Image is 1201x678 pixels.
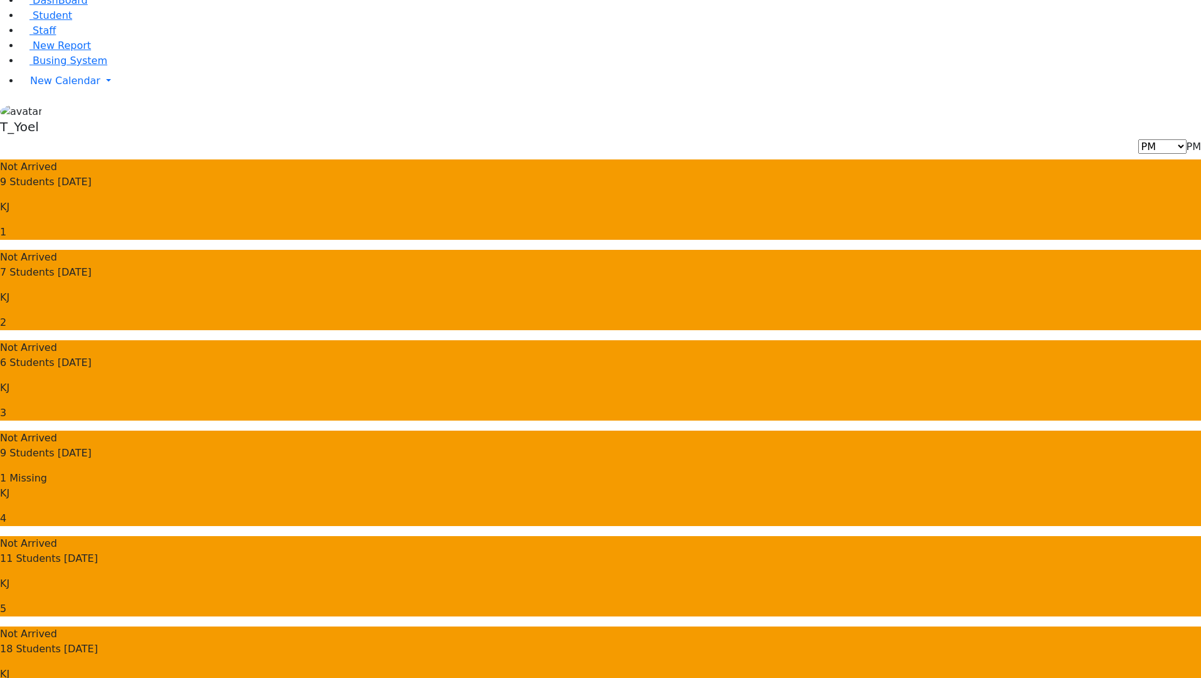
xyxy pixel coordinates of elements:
[20,68,1201,94] a: New Calendar
[20,40,91,51] a: New Report
[33,55,107,67] span: Busing System
[33,9,72,21] span: Student
[33,40,91,51] span: New Report
[20,55,107,67] a: Busing System
[30,75,100,87] span: New Calendar
[33,24,56,36] span: Staff
[1187,141,1201,153] span: PM
[20,24,56,36] a: Staff
[20,9,72,21] a: Student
